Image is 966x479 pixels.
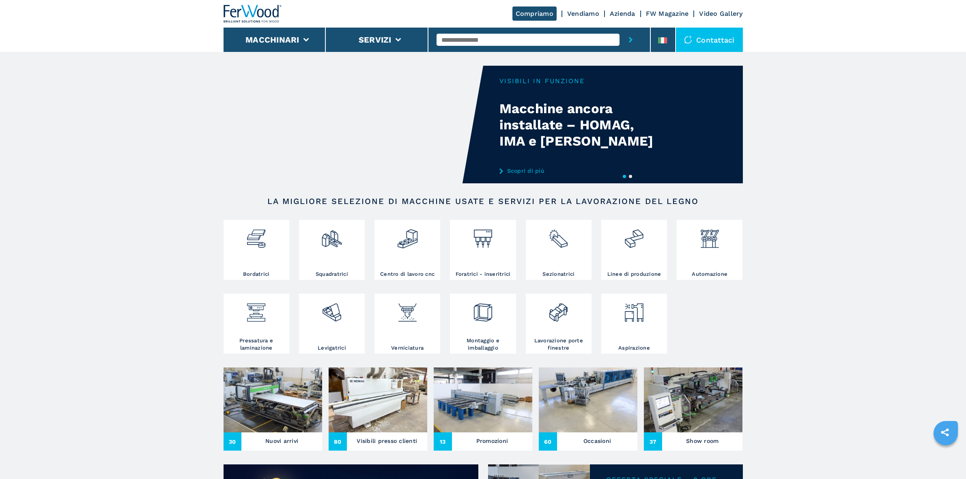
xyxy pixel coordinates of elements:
img: Show room [644,367,742,432]
a: Azienda [610,10,635,17]
a: Video Gallery [699,10,742,17]
img: Promozioni [434,367,532,432]
img: Ferwood [224,5,282,23]
img: sezionatrici_2.png [548,222,569,249]
h3: Automazione [692,271,727,278]
span: 80 [329,432,347,451]
iframe: Chat [932,442,960,473]
h3: Occasioni [583,435,611,447]
a: Nuovi arrivi30Nuovi arrivi [224,367,322,451]
a: Foratrici - inseritrici [450,220,516,280]
h3: Bordatrici [243,271,270,278]
h3: Squadratrici [316,271,348,278]
div: Contattaci [676,28,743,52]
a: Bordatrici [224,220,289,280]
a: Aspirazione [601,294,667,354]
h3: Nuovi arrivi [265,435,298,447]
h3: Visibili presso clienti [357,435,417,447]
a: sharethis [935,422,955,442]
img: verniciatura_1.png [397,296,418,323]
span: 37 [644,432,662,451]
a: Verniciatura [374,294,440,354]
h3: Levigatrici [318,344,346,352]
button: submit-button [620,28,642,52]
h3: Foratrici - inseritrici [456,271,511,278]
video: Your browser does not support the video tag. [224,66,483,183]
a: Show room37Show room [644,367,742,451]
a: Occasioni60Occasioni [539,367,637,451]
h3: Montaggio e imballaggio [452,337,514,352]
span: 13 [434,432,452,451]
h2: LA MIGLIORE SELEZIONE DI MACCHINE USATE E SERVIZI PER LA LAVORAZIONE DEL LEGNO [250,196,717,206]
img: centro_di_lavoro_cnc_2.png [397,222,418,249]
img: lavorazione_porte_finestre_2.png [548,296,569,323]
img: pressa-strettoia.png [245,296,267,323]
a: Levigatrici [299,294,365,354]
button: 2 [629,175,632,178]
a: Lavorazione porte finestre [526,294,592,354]
a: Pressatura e laminazione [224,294,289,354]
h3: Linee di produzione [607,271,661,278]
img: bordatrici_1.png [245,222,267,249]
button: Servizi [359,35,392,45]
h3: Pressatura e laminazione [226,337,287,352]
img: automazione.png [699,222,721,249]
img: Occasioni [539,367,637,432]
a: Promozioni13Promozioni [434,367,532,451]
a: Automazione [677,220,742,280]
a: FW Magazine [646,10,689,17]
button: 1 [623,175,626,178]
a: Linee di produzione [601,220,667,280]
img: montaggio_imballaggio_2.png [472,296,494,323]
a: Squadratrici [299,220,365,280]
h3: Show room [686,435,719,447]
a: Montaggio e imballaggio [450,294,516,354]
button: Macchinari [245,35,299,45]
a: Compriamo [512,6,557,21]
a: Centro di lavoro cnc [374,220,440,280]
a: Visibili presso clienti80Visibili presso clienti [329,367,427,451]
span: 30 [224,432,242,451]
img: levigatrici_2.png [321,296,342,323]
h3: Aspirazione [618,344,650,352]
img: Visibili presso clienti [329,367,427,432]
h3: Promozioni [476,435,508,447]
a: Vendiamo [567,10,599,17]
a: Scopri di più [499,168,658,174]
h3: Lavorazione porte finestre [528,337,589,352]
img: foratrici_inseritrici_2.png [472,222,494,249]
img: linee_di_produzione_2.png [623,222,645,249]
img: Nuovi arrivi [224,367,322,432]
img: Contattaci [684,36,692,44]
h3: Verniciatura [391,344,424,352]
img: squadratrici_2.png [321,222,342,249]
span: 60 [539,432,557,451]
a: Sezionatrici [526,220,592,280]
h3: Centro di lavoro cnc [380,271,435,278]
img: aspirazione_1.png [623,296,645,323]
h3: Sezionatrici [542,271,574,278]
